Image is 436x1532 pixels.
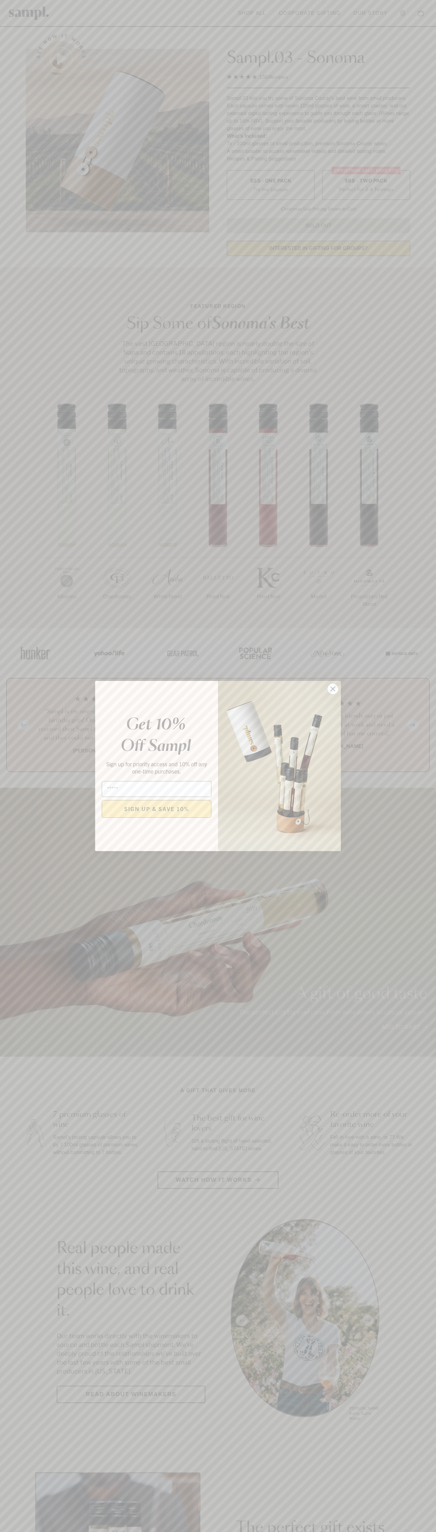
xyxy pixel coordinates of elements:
input: Email [102,781,211,797]
img: 96933287-25a1-481a-a6d8-4dd623390dc6.png [218,681,341,851]
span: Sign up for priority access and 10% off any one-time purchases. [106,760,207,775]
button: Close dialog [327,683,338,694]
em: Get 10% Off Sampl [121,717,191,754]
button: SIGN UP & SAVE 10% [102,800,211,818]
